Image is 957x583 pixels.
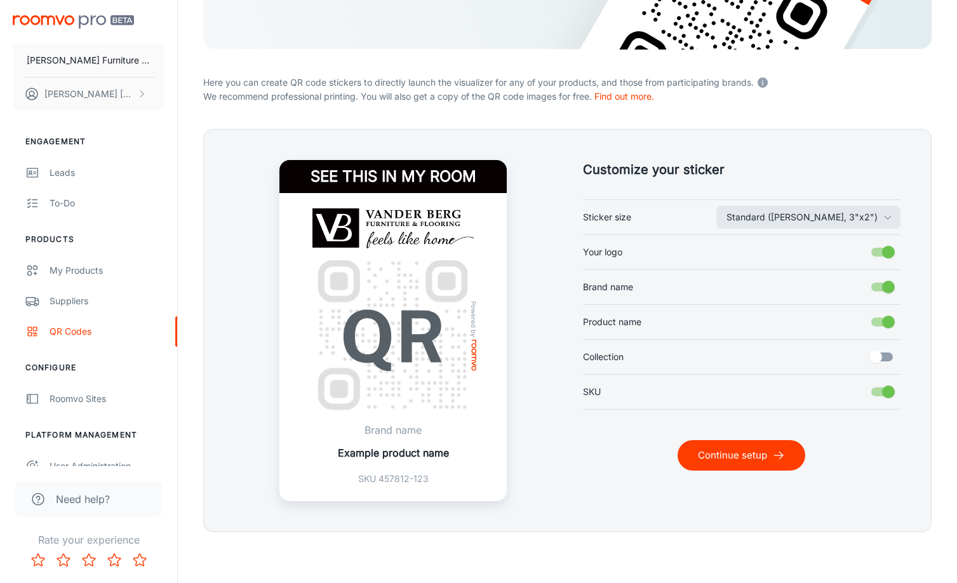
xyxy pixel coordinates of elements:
[50,264,164,278] div: My Products
[27,53,151,67] p: [PERSON_NAME] Furniture & Flooring
[678,440,805,471] button: Continue setup
[13,44,164,77] button: [PERSON_NAME] Furniture & Flooring
[583,210,631,224] span: Sticker size
[50,196,164,210] div: To-do
[50,325,164,338] div: QR Codes
[338,472,449,486] p: SKU 457812-123
[312,208,474,248] img: Vander Berg Furniture & Flooring
[716,206,900,229] button: Sticker size
[203,73,932,90] p: Here you can create QR code stickers to directly launch the visualizer for any of your products, ...
[203,90,932,104] p: We recommend professional printing. You will also get a copy of the QR code images for free.
[44,87,134,101] p: [PERSON_NAME] [PERSON_NAME]
[471,340,476,371] img: roomvo
[13,77,164,111] button: [PERSON_NAME] [PERSON_NAME]
[51,547,76,573] button: Rate 2 star
[10,532,167,547] p: Rate your experience
[583,245,622,259] span: Your logo
[306,248,480,422] img: QR Code Example
[594,91,654,102] a: Find out more.
[583,160,901,179] h5: Customize your sticker
[338,445,449,460] p: Example product name
[50,294,164,308] div: Suppliers
[50,459,164,473] div: User Administration
[25,547,51,573] button: Rate 1 star
[583,385,601,399] span: SKU
[127,547,152,573] button: Rate 5 star
[50,166,164,180] div: Leads
[13,15,134,29] img: Roomvo PRO Beta
[583,350,624,364] span: Collection
[102,547,127,573] button: Rate 4 star
[467,301,480,337] span: Powered by
[583,315,641,329] span: Product name
[50,392,164,406] div: Roomvo Sites
[279,160,507,193] h4: See this in my room
[338,422,449,438] p: Brand name
[583,280,633,294] span: Brand name
[76,547,102,573] button: Rate 3 star
[56,492,110,507] span: Need help?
